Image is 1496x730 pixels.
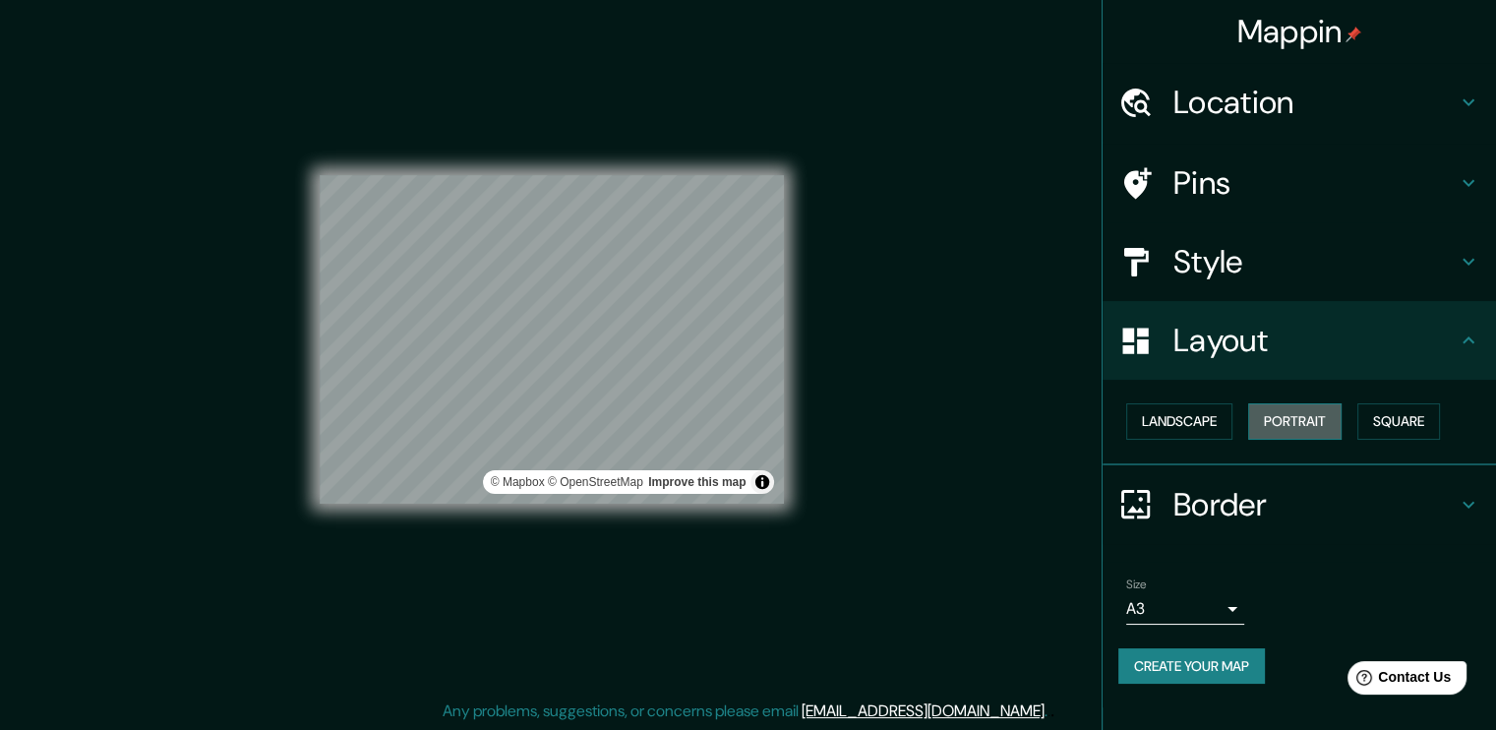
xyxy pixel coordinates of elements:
div: Style [1103,222,1496,301]
p: Any problems, suggestions, or concerns please email . [443,700,1047,723]
img: pin-icon.png [1346,27,1361,42]
h4: Border [1173,485,1457,524]
div: . [1047,700,1050,723]
div: Pins [1103,144,1496,222]
a: Mapbox [491,475,545,489]
button: Create your map [1118,648,1265,685]
h4: Pins [1173,163,1457,203]
iframe: Help widget launcher [1321,653,1474,708]
h4: Style [1173,242,1457,281]
h4: Mappin [1237,12,1362,51]
button: Landscape [1126,403,1232,440]
button: Square [1357,403,1440,440]
h4: Location [1173,83,1457,122]
a: [EMAIL_ADDRESS][DOMAIN_NAME] [802,700,1045,721]
label: Size [1126,576,1147,592]
div: Border [1103,465,1496,544]
a: Map feedback [648,475,746,489]
div: A3 [1126,593,1244,625]
button: Toggle attribution [750,470,774,494]
div: . [1050,700,1054,723]
h4: Layout [1173,321,1457,360]
div: Layout [1103,301,1496,380]
a: OpenStreetMap [548,475,643,489]
button: Portrait [1248,403,1342,440]
canvas: Map [320,175,784,504]
div: Location [1103,63,1496,142]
